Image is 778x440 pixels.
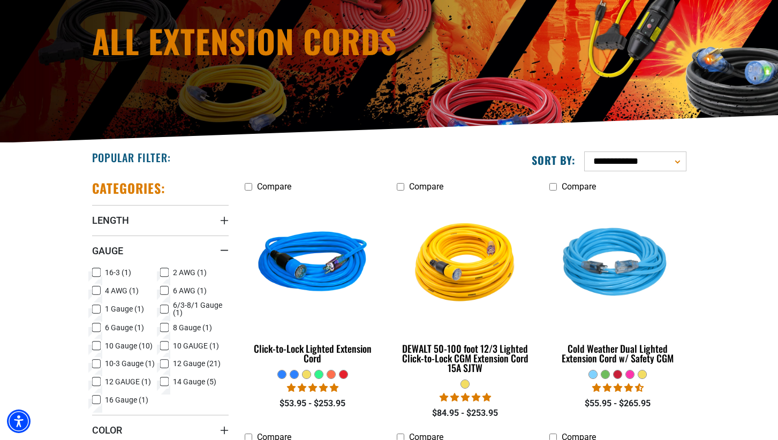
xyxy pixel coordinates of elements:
span: 4.61 stars [592,383,644,393]
span: 4 AWG (1) [105,287,139,294]
div: DEWALT 50-100 foot 12/3 Lighted Click-to-Lock CGM Extension Cord 15A SJTW [397,344,533,373]
img: A coiled yellow extension cord with a plug and connector at each end, designed for outdoor use. [398,202,533,325]
span: 14 Gauge (5) [173,378,216,385]
div: Accessibility Menu [7,409,31,433]
div: $84.95 - $253.95 [397,407,533,420]
span: 6 AWG (1) [173,287,207,294]
summary: Length [92,205,229,235]
span: Compare [409,181,443,192]
span: Gauge [92,245,123,257]
span: 1 Gauge (1) [105,305,144,313]
iframe: easyloginforme [737,16,778,57]
div: Click-to-Lock Lighted Extension Cord [245,344,381,363]
div: $53.95 - $253.95 [245,397,381,410]
span: 16 Gauge (1) [105,396,148,404]
span: 6 Gauge (1) [105,324,144,331]
span: 16-3 (1) [105,269,131,276]
span: Length [92,214,129,226]
span: 10 Gauge (10) [105,342,153,350]
span: 12 Gauge (21) [173,360,221,367]
h1: All Extension Cords [92,25,483,57]
span: Color [92,424,122,436]
a: Light Blue Cold Weather Dual Lighted Extension Cord w/ Safety CGM [549,197,686,369]
span: 6/3-8/1 Gauge (1) [173,301,224,316]
label: Sort by: [532,153,576,167]
span: 12 GAUGE (1) [105,378,151,385]
span: Compare [257,181,291,192]
a: blue Click-to-Lock Lighted Extension Cord [245,197,381,369]
span: Compare [562,181,596,192]
h2: Popular Filter: [92,150,171,164]
a: A coiled yellow extension cord with a plug and connector at each end, designed for outdoor use. D... [397,197,533,379]
summary: Gauge [92,236,229,265]
span: 2 AWG (1) [173,269,207,276]
div: $55.95 - $265.95 [549,397,686,410]
span: 10 GAUGE (1) [173,342,219,350]
span: 4.87 stars [287,383,338,393]
div: Cold Weather Dual Lighted Extension Cord w/ Safety CGM [549,344,686,363]
span: 4.84 stars [440,392,491,403]
span: 10-3 Gauge (1) [105,360,155,367]
span: 8 Gauge (1) [173,324,212,331]
img: Light Blue [550,202,685,325]
h2: Categories: [92,180,166,196]
img: blue [245,202,380,325]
